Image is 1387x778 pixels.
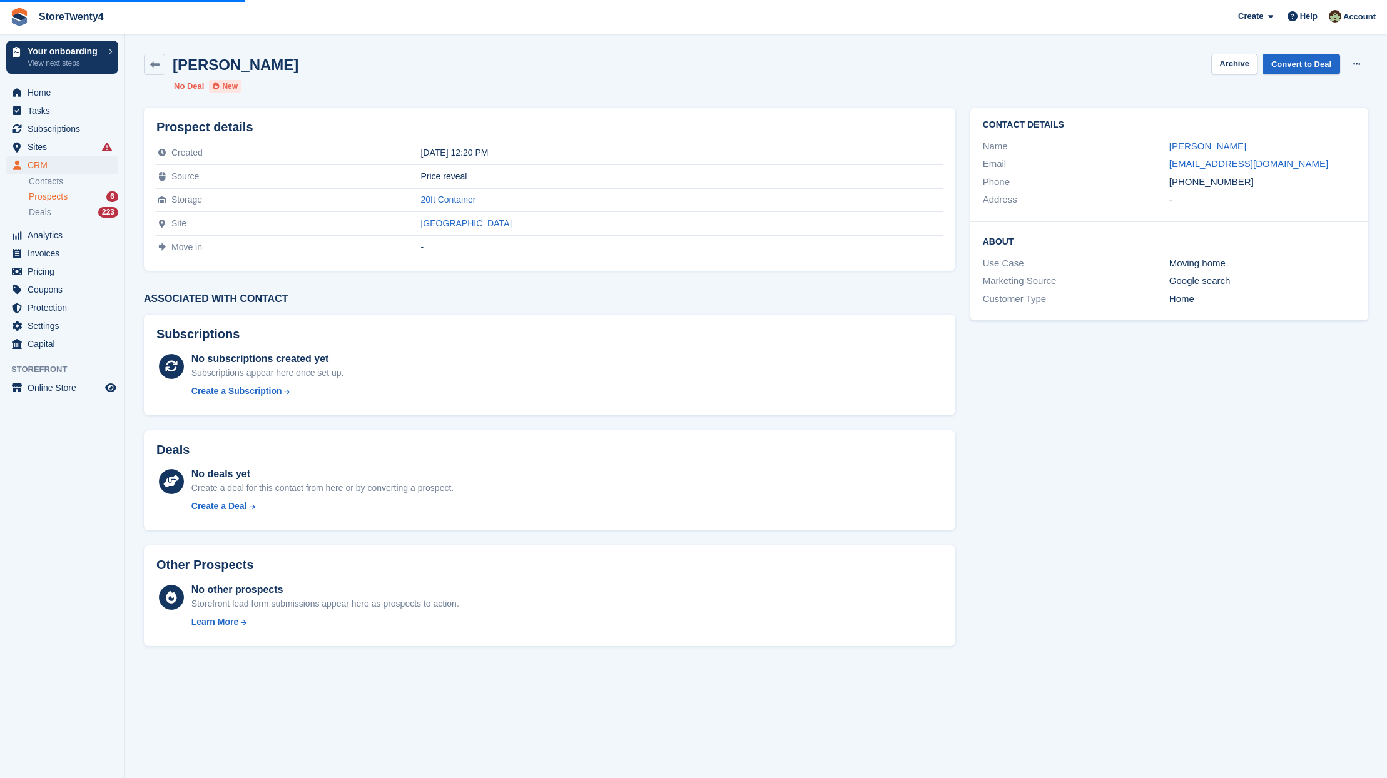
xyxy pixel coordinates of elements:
[29,191,68,203] span: Prospects
[6,317,118,335] a: menu
[6,84,118,101] a: menu
[420,194,475,205] a: 20ft Container
[102,142,112,152] i: Smart entry sync failures have occurred
[6,299,118,316] a: menu
[28,281,103,298] span: Coupons
[29,206,51,218] span: Deals
[6,379,118,397] a: menu
[6,102,118,119] a: menu
[191,482,454,495] div: Create a deal for this contact from here or by converting a prospect.
[420,171,942,181] div: Price reveal
[420,242,942,252] div: -
[6,263,118,280] a: menu
[156,558,254,572] h2: Other Prospects
[28,156,103,174] span: CRM
[28,245,103,262] span: Invoices
[28,226,103,244] span: Analytics
[28,335,103,353] span: Capital
[28,317,103,335] span: Settings
[1169,292,1356,306] div: Home
[1238,10,1263,23] span: Create
[171,218,186,228] span: Site
[6,138,118,156] a: menu
[1169,175,1356,189] div: [PHONE_NUMBER]
[11,363,124,376] span: Storefront
[191,615,238,629] div: Learn More
[28,120,103,138] span: Subscriptions
[28,84,103,101] span: Home
[191,615,459,629] a: Learn More
[29,190,118,203] a: Prospects 6
[173,56,298,73] h2: [PERSON_NAME]
[28,379,103,397] span: Online Store
[983,193,1169,207] div: Address
[1329,10,1341,23] img: Lee Hanlon
[1211,54,1257,74] button: Archive
[983,292,1169,306] div: Customer Type
[420,218,512,228] a: [GEOGRAPHIC_DATA]
[1169,141,1246,151] a: [PERSON_NAME]
[29,206,118,219] a: Deals 223
[34,6,109,27] a: StoreTwenty4
[1169,193,1356,207] div: -
[28,263,103,280] span: Pricing
[6,281,118,298] a: menu
[983,175,1169,189] div: Phone
[1169,256,1356,271] div: Moving home
[191,500,454,513] a: Create a Deal
[983,235,1356,247] h2: About
[156,443,190,457] h2: Deals
[420,148,942,158] div: [DATE] 12:20 PM
[6,120,118,138] a: menu
[6,226,118,244] a: menu
[209,80,241,93] li: New
[98,207,118,218] div: 223
[28,102,103,119] span: Tasks
[171,242,202,252] span: Move in
[191,385,282,398] div: Create a Subscription
[171,194,202,205] span: Storage
[191,385,344,398] a: Create a Subscription
[28,47,102,56] p: Your onboarding
[144,293,955,305] h3: Associated with contact
[983,120,1356,130] h2: Contact Details
[171,171,199,181] span: Source
[191,366,344,380] div: Subscriptions appear here once set up.
[156,120,943,134] h2: Prospect details
[191,467,454,482] div: No deals yet
[171,148,203,158] span: Created
[983,274,1169,288] div: Marketing Source
[103,380,118,395] a: Preview store
[156,327,943,341] h2: Subscriptions
[1300,10,1318,23] span: Help
[6,41,118,74] a: Your onboarding View next steps
[983,256,1169,271] div: Use Case
[174,80,204,93] li: No Deal
[10,8,29,26] img: stora-icon-8386f47178a22dfd0bd8f6a31ec36ba5ce8667c1dd55bd0f319d3a0aa187defe.svg
[6,245,118,262] a: menu
[6,335,118,353] a: menu
[191,500,247,513] div: Create a Deal
[191,351,344,366] div: No subscriptions created yet
[983,157,1169,171] div: Email
[191,582,459,597] div: No other prospects
[29,176,118,188] a: Contacts
[28,138,103,156] span: Sites
[106,191,118,202] div: 6
[983,139,1169,154] div: Name
[191,597,459,610] div: Storefront lead form submissions appear here as prospects to action.
[6,156,118,174] a: menu
[1263,54,1340,74] a: Convert to Deal
[28,58,102,69] p: View next steps
[1169,274,1356,288] div: Google search
[1343,11,1376,23] span: Account
[1169,158,1328,169] a: [EMAIL_ADDRESS][DOMAIN_NAME]
[28,299,103,316] span: Protection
